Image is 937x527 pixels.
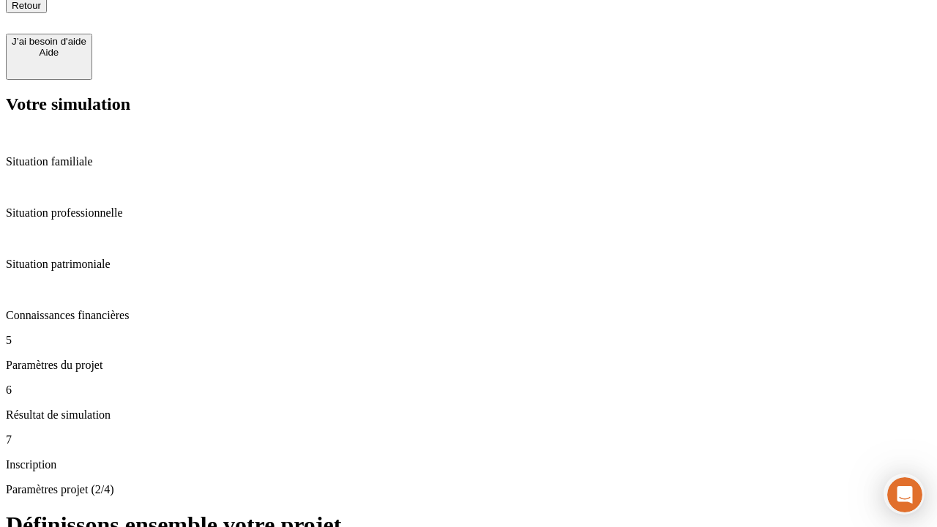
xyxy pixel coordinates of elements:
[6,34,92,80] button: J’ai besoin d'aideAide
[12,36,86,47] div: J’ai besoin d'aide
[6,433,931,446] p: 7
[884,474,925,515] iframe: Intercom live chat discovery launcher
[6,94,931,114] h2: Votre simulation
[6,309,931,322] p: Connaissances financières
[6,155,931,168] p: Situation familiale
[6,334,931,347] p: 5
[887,477,922,512] iframe: Intercom live chat
[6,384,931,397] p: 6
[6,458,931,471] p: Inscription
[6,408,931,422] p: Résultat de simulation
[6,483,931,496] p: Paramètres projet (2/4)
[6,359,931,372] p: Paramètres du projet
[6,206,931,220] p: Situation professionnelle
[6,258,931,271] p: Situation patrimoniale
[12,47,86,58] div: Aide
